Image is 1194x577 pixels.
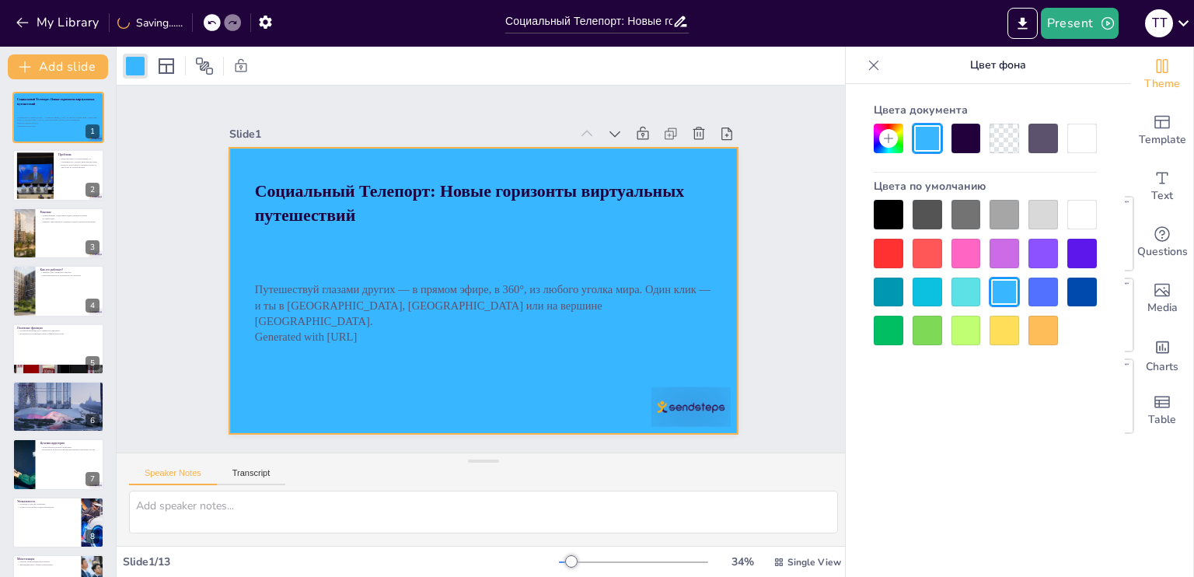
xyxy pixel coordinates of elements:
[17,561,77,564] p: Модели монетизации приложения.
[1145,9,1173,37] div: Т Т
[8,54,108,79] button: Add slide
[12,323,104,375] div: https://cdn.sendsteps.com/images/logo/sendsteps_logo_white.pnghttps://cdn.sendsteps.com/images/lo...
[17,498,77,503] p: Уникальность
[12,92,104,143] div: https://cdn.sendsteps.com/images/logo/sendsteps_logo_white.pnghttps://cdn.sendsteps.com/images/lo...
[1137,243,1188,261] span: Questions
[1131,47,1193,103] div: Change the overall theme
[1131,103,1193,159] div: Add ready made slides
[154,54,179,79] div: Layout
[874,103,968,117] font: Цвета документа
[58,157,99,163] p: Люди мечтают о путешествиях, но сталкиваются с множеством препятствий.
[787,556,841,568] span: Single View
[58,152,99,156] p: Проблема
[248,170,705,233] p: Generated with [URL]
[1139,131,1186,149] span: Template
[40,268,99,272] p: Как это работает?
[217,468,286,485] button: Transcript
[1146,358,1178,376] span: Charts
[12,265,104,316] div: https://cdn.sendsteps.com/images/logo/sendsteps_logo_white.pnghttps://cdn.sendsteps.com/images/lo...
[411,369,752,420] div: Slide 1
[17,332,99,335] p: Возможности взаимодействия и обмена контентом.
[505,10,672,33] input: Insert title
[17,383,99,388] p: Технологии
[40,271,99,275] p: Процесс для стримера и зрителя.
[1131,215,1193,271] div: Get real-time input from your audience
[1131,271,1193,327] div: Add images, graphics, shapes or video
[12,497,104,548] div: 8
[17,325,99,330] p: Основные функции
[874,179,986,194] font: Цвета по умолчанию
[195,57,214,75] span: Position
[40,275,99,278] p: Интерактивность и вовлеченность зрителей.
[123,554,559,569] div: Slide 1 / 13
[86,356,99,370] div: 5
[12,208,104,259] div: https://cdn.sendsteps.com/images/logo/sendsteps_logo_white.pnghttps://cdn.sendsteps.com/images/lo...
[17,557,77,561] p: Монетизация
[1148,411,1176,428] span: Table
[17,98,95,106] strong: Социальный Телепорт: Новые горизонты виртуальных путешествий
[1147,299,1178,316] span: Media
[970,58,1026,72] font: Цвет фона
[1144,75,1180,93] span: Theme
[86,530,99,544] div: 8
[86,183,99,197] div: 2
[724,554,761,569] div: 34 %
[17,564,77,567] p: Взаимодействие с бизнес-партнёрами.
[86,240,99,254] div: 3
[40,220,99,223] p: Прямые трансляции от реальных людей в реальном времени.
[40,446,99,449] p: Разнообразие целевой аудитории.
[1131,159,1193,215] div: Add text boxes
[86,414,99,428] div: 6
[58,163,99,168] p: Люди не хотят просто смотреть на места, они хотят их почувствовать.
[1131,327,1193,383] div: Add charts and graphs
[17,124,99,128] p: Generated with [URL]
[1041,8,1119,39] button: Present
[12,10,106,35] button: My Library
[117,16,183,30] div: Saving......
[1145,8,1173,39] button: Т Т
[17,116,99,124] p: Путешествуй глазами других — в прямом эфире, в 360°, из любого уголка мира. Один клик — и ты в [G...
[12,381,104,432] div: https://cdn.sendsteps.com/images/logo/sendsteps_logo_white.pnghttps://cdn.sendsteps.com/images/lo...
[12,439,104,490] div: 7
[1007,8,1038,39] button: Export to PowerPoint
[250,186,710,281] p: Путешествуй глазами других — в прямом эфире, в 360°, из любого уголка мира. Один клик — и ты в [G...
[86,299,99,313] div: 4
[17,387,99,390] p: Используемые технологии для 360° видео.
[17,329,99,332] p: Основные функции для стримеров и зрителей.
[1151,187,1173,205] span: Text
[17,503,77,506] p: Отличия от других платформ.
[40,449,99,452] p: Возможности использования приложения для разных групп.
[17,390,99,393] p: Интеграция AI для улучшения пользовательского опыта.
[12,149,104,201] div: https://cdn.sendsteps.com/images/logo/sendsteps_logo_white.pnghttps://cdn.sendsteps.com/images/lo...
[17,505,77,509] p: Полное погружение и интерактивность.
[86,124,99,138] div: 1
[129,468,217,485] button: Speaker Notes
[40,215,99,220] p: Новый формат социальных медиа для виртуальных путешествий.
[40,441,99,446] p: Целевая аудитория
[40,210,99,215] p: Решение
[86,472,99,486] div: 7
[1131,383,1193,439] div: Add a table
